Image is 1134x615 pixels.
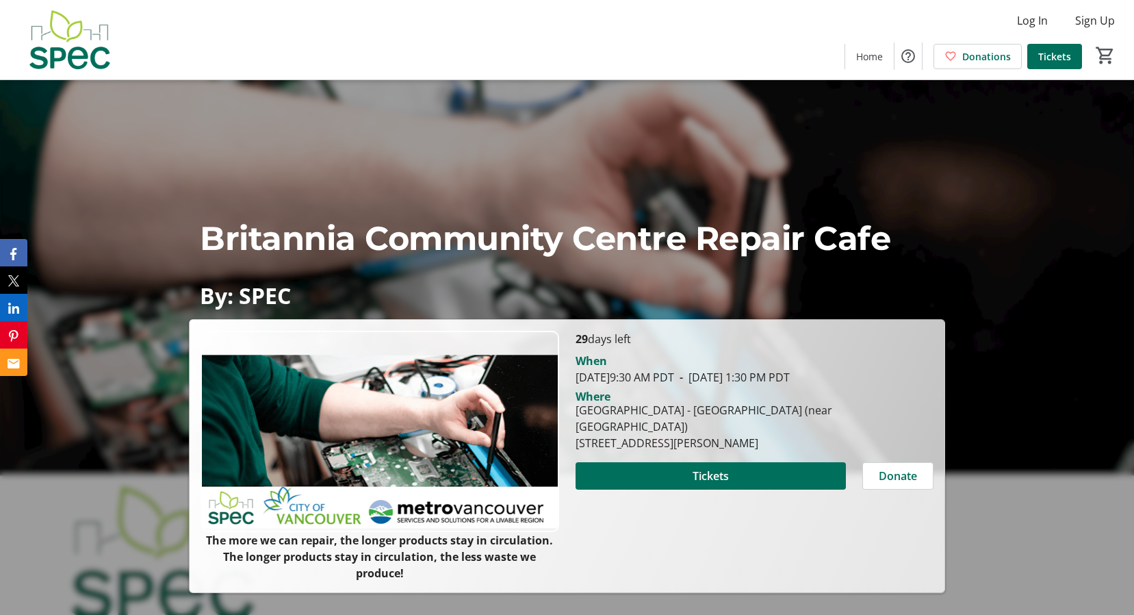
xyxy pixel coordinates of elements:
span: Log In [1017,12,1048,29]
button: Tickets [576,462,846,490]
sup: Britannia Community Centre Repair Cafe [200,218,890,258]
button: Help [894,42,922,70]
img: SPEC's Logo [8,5,130,74]
div: When [576,353,607,369]
span: 29 [576,331,588,347]
button: Donate [862,462,933,490]
span: [DATE] 1:30 PM PDT [674,370,790,385]
span: Home [856,49,883,64]
span: Tickets [1038,49,1071,64]
a: Home [845,44,894,69]
span: [DATE] 9:30 AM PDT [576,370,674,385]
div: [STREET_ADDRESS][PERSON_NAME] [576,435,933,451]
a: Tickets [1027,44,1082,69]
p: By: SPEC [200,284,934,307]
span: - [674,370,688,385]
button: Sign Up [1064,10,1126,32]
div: Where [576,391,610,402]
button: Cart [1093,43,1118,68]
a: Donations [933,44,1022,69]
span: Tickets [693,468,729,484]
div: [GEOGRAPHIC_DATA] - [GEOGRAPHIC_DATA] (near [GEOGRAPHIC_DATA]) [576,402,933,435]
span: Donations [962,49,1011,64]
span: Donate [879,468,917,484]
button: Log In [1006,10,1059,32]
strong: The more we can repair, the longer products stay in circulation. The longer products stay in circ... [206,533,553,581]
span: Sign Up [1075,12,1115,29]
p: days left [576,331,933,347]
img: Campaign CTA Media Photo [201,331,558,532]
